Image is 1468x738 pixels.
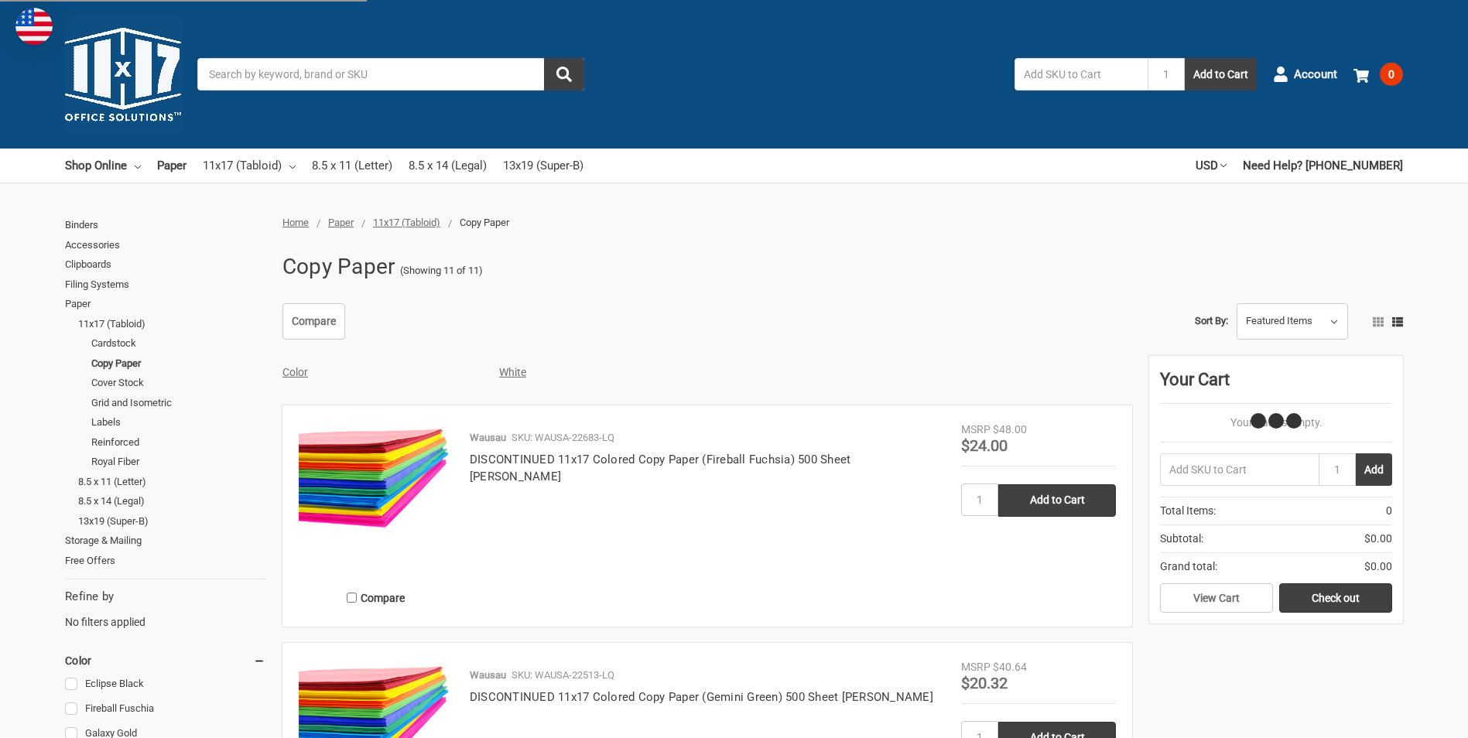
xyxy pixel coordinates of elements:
[78,491,265,511] a: 8.5 x 14 (Legal)
[1196,149,1227,183] a: USD
[1273,54,1337,94] a: Account
[157,149,186,183] a: Paper
[961,436,1008,455] span: $24.00
[91,354,265,374] a: Copy Paper
[961,674,1008,692] span: $20.32
[197,58,584,91] input: Search by keyword, brand or SKU
[65,294,265,314] a: Paper
[91,373,265,393] a: Cover Stock
[1160,559,1217,575] span: Grand total:
[65,699,265,719] a: Fireball Fuschia
[512,668,614,683] p: SKU: WAUSA-22513-LQ
[91,452,265,472] a: Royal Fiber
[1015,58,1148,91] input: Add SKU to Cart
[409,149,487,183] a: 8.5 x 14 (Legal)
[1160,415,1392,431] p: Your Cart Is Empty.
[961,659,991,675] div: MSRP
[65,255,265,275] a: Clipboards
[91,412,265,432] a: Labels
[312,149,392,183] a: 8.5 x 11 (Letter)
[1160,531,1203,547] span: Subtotal:
[1160,453,1319,486] input: Add SKU to Cart
[78,511,265,531] a: 13x19 (Super-B)
[91,432,265,453] a: Reinforced
[65,235,265,255] a: Accessories
[400,263,483,278] span: (Showing 11 of 11)
[470,430,506,446] p: Wausau
[65,531,265,551] a: Storage & Mailing
[993,661,1027,673] span: $40.64
[65,551,265,571] a: Free Offers
[65,16,181,132] img: 11x17.com
[65,149,141,183] a: Shop Online
[1160,503,1216,519] span: Total Items:
[470,690,933,704] a: DISCONTINUED 11x17 Colored Copy Paper (Gemini Green) 500 Sheet [PERSON_NAME]
[470,668,506,683] p: Wausau
[373,217,440,228] a: 11x17 (Tabloid)
[65,215,265,235] a: Binders
[91,393,265,413] a: Grid and Isometric
[961,422,991,438] div: MSRP
[998,484,1116,517] input: Add to Cart
[1294,66,1337,84] span: Account
[299,422,453,532] img: 11x17 Colored Copy Paper (Fireball Fuchsia) 500 Sheet Ream
[1279,583,1392,613] a: Check out
[299,422,453,576] a: 11x17 Colored Copy Paper (Fireball Fuchsia) 500 Sheet Ream
[282,303,345,340] a: Compare
[1160,583,1273,613] a: View Cart
[1353,54,1403,94] a: 0
[1380,63,1403,86] span: 0
[460,217,509,228] span: Copy Paper
[499,366,526,378] a: White
[15,8,53,45] img: duty and tax information for United States
[1364,559,1392,575] span: $0.00
[1364,531,1392,547] span: $0.00
[512,430,614,446] p: SKU: WAUSA-22683-LQ
[347,593,357,603] input: Compare
[1243,149,1403,183] a: Need Help? [PHONE_NUMBER]
[65,674,265,695] a: Eclipse Black
[1356,453,1392,486] button: Add
[91,333,265,354] a: Cardstock
[65,651,265,670] h5: Color
[1160,367,1392,404] div: Your Cart
[993,423,1027,436] span: $48.00
[65,588,265,606] h5: Refine by
[1386,503,1392,519] span: 0
[470,453,851,484] a: DISCONTINUED 11x17 Colored Copy Paper (Fireball Fuchsia) 500 Sheet [PERSON_NAME]
[203,149,296,183] a: 11x17 (Tabloid)
[282,366,308,378] a: Color
[299,585,453,610] label: Compare
[328,217,354,228] a: Paper
[78,472,265,492] a: 8.5 x 11 (Letter)
[65,588,265,630] div: No filters applied
[282,217,309,228] a: Home
[503,149,583,183] a: 13x19 (Super-B)
[65,275,265,295] a: Filing Systems
[282,247,395,287] h1: Copy Paper
[1185,58,1257,91] button: Add to Cart
[1195,309,1228,333] label: Sort By:
[78,314,265,334] a: 11x17 (Tabloid)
